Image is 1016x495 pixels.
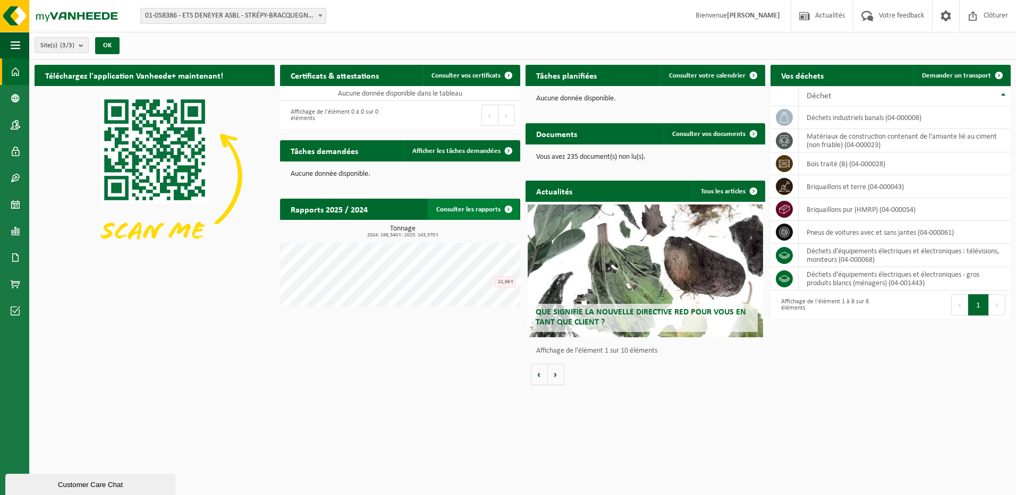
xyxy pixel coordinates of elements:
[536,153,755,161] p: Vous avez 235 document(s) non lu(s).
[776,293,885,317] div: Affichage de l'élément 1 à 8 sur 8 éléments
[807,92,831,100] span: Déchet
[661,65,764,86] a: Consulter votre calendrier
[669,72,746,79] span: Consulter votre calendrier
[412,148,501,155] span: Afficher les tâches demandées
[35,37,89,53] button: Site(s)(3/3)
[528,204,763,337] a: Que signifie la nouvelle directive RED pour vous en tant que client ?
[5,472,177,495] iframe: chat widget
[799,175,1011,198] td: briquaillons et terre (04-000043)
[35,65,234,86] h2: Téléchargez l'application Vanheede+ maintenant!
[141,8,326,23] span: 01-058386 - ETS DENEYER ASBL - STRÉPY-BRACQUEGNIES
[280,65,390,86] h2: Certificats & attestations
[428,199,519,220] a: Consulter les rapports
[799,221,1011,244] td: pneus de voitures avec et sans jantes (04-000061)
[423,65,519,86] a: Consulter vos certificats
[799,106,1011,129] td: déchets industriels banals (04-000008)
[40,38,74,54] span: Site(s)
[498,105,515,126] button: Next
[771,65,834,86] h2: Vos déchets
[285,233,520,238] span: 2024: 198,340 t - 2025: 143,370 t
[140,8,326,24] span: 01-058386 - ETS DENEYER ASBL - STRÉPY-BRACQUEGNIES
[548,364,564,385] button: Volgende
[799,129,1011,152] td: matériaux de construction contenant de l'amiante lié au ciment (non friable) (04-000023)
[280,140,369,161] h2: Tâches demandées
[285,225,520,238] h3: Tonnage
[35,86,275,266] img: Download de VHEPlus App
[431,72,501,79] span: Consulter vos certificats
[799,244,1011,267] td: déchets d'équipements électriques et électroniques : télévisions, moniteurs (04-000068)
[664,123,764,144] a: Consulter vos documents
[799,152,1011,175] td: bois traité (B) (04-000028)
[495,276,516,288] div: 22,66 t
[526,181,583,201] h2: Actualités
[60,42,74,49] count: (3/3)
[280,199,378,219] h2: Rapports 2025 / 2024
[536,95,755,103] p: Aucune donnée disponible.
[951,294,968,315] button: Previous
[280,86,520,101] td: Aucune donnée disponible dans le tableau
[95,37,120,54] button: OK
[968,294,989,315] button: 1
[922,72,991,79] span: Demander un transport
[526,123,588,144] h2: Documents
[291,170,510,178] p: Aucune donnée disponible.
[536,308,746,327] span: Que signifie la nouvelle directive RED pour vous en tant que client ?
[531,364,548,385] button: Vorige
[727,12,780,20] strong: [PERSON_NAME]
[989,294,1005,315] button: Next
[799,267,1011,291] td: déchets d'équipements électriques et électroniques - gros produits blancs (ménagers) (04-001443)
[526,65,607,86] h2: Tâches planifiées
[481,105,498,126] button: Previous
[285,104,395,127] div: Affichage de l'élément 0 à 0 sur 0 éléments
[913,65,1010,86] a: Demander un transport
[672,131,746,138] span: Consulter vos documents
[404,140,519,161] a: Afficher les tâches demandées
[799,198,1011,221] td: briquaillons pur (HMRP) (04-000054)
[692,181,764,202] a: Tous les articles
[536,347,760,355] p: Affichage de l'élément 1 sur 10 éléments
